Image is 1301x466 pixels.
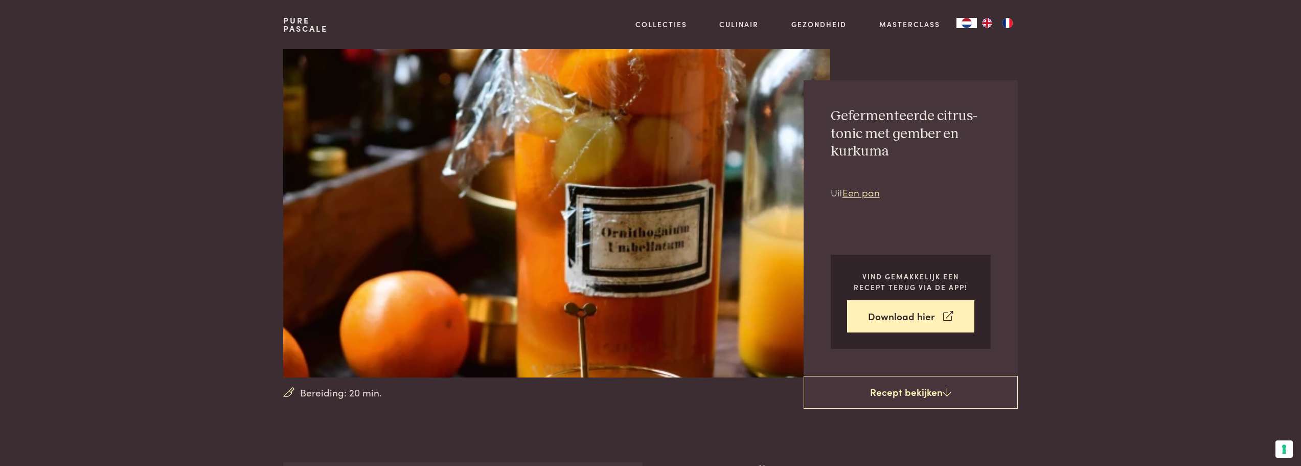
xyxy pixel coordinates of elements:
[997,18,1018,28] a: FR
[847,300,974,332] a: Download hier
[842,185,880,199] a: Een pan
[956,18,1018,28] aside: Language selected: Nederlands
[283,49,830,378] img: Gefermenteerde citrus-tonic met gember en kurkuma
[847,271,974,292] p: Vind gemakkelijk een recept terug via de app!
[804,376,1018,409] a: Recept bekijken
[1275,440,1293,458] button: Uw voorkeuren voor toestemming voor trackingtechnologieën
[831,185,991,200] p: Uit
[719,19,759,30] a: Culinair
[879,19,940,30] a: Masterclass
[977,18,1018,28] ul: Language list
[956,18,977,28] div: Language
[283,16,328,33] a: PurePascale
[635,19,687,30] a: Collecties
[977,18,997,28] a: EN
[956,18,977,28] a: NL
[300,385,382,400] span: Bereiding: 20 min.
[831,107,991,161] h2: Gefermenteerde citrus-tonic met gember en kurkuma
[791,19,847,30] a: Gezondheid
